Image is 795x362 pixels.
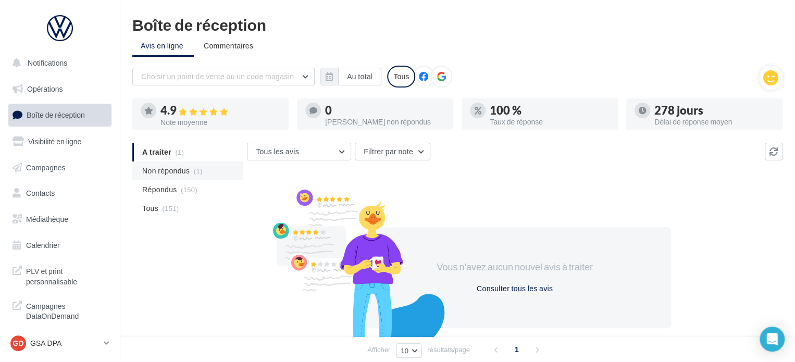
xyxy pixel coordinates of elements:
[141,72,294,81] span: Choisir un point de vente ou un code magasin
[6,295,114,326] a: Campagnes DataOnDemand
[13,338,24,348] span: GD
[6,208,114,230] a: Médiathèque
[6,78,114,100] a: Opérations
[6,52,109,74] button: Notifications
[181,185,197,194] span: (150)
[760,327,785,352] div: Open Intercom Messenger
[473,282,557,295] button: Consulter tous les avis
[387,66,415,88] div: Tous
[355,143,430,160] button: Filtrer par note
[425,260,604,274] div: Vous n'avez aucun nouvel avis à traiter
[6,131,114,153] a: Visibilité en ligne
[490,105,610,116] div: 100 %
[28,137,81,146] span: Visibilité en ligne
[28,58,67,67] span: Notifications
[204,41,253,51] span: Commentaires
[142,166,190,176] span: Non répondus
[30,338,100,348] p: GSA DPA
[26,163,66,171] span: Campagnes
[27,110,85,119] span: Boîte de réception
[396,343,421,358] button: 10
[26,215,68,223] span: Médiathèque
[325,105,445,116] div: 0
[325,118,445,126] div: [PERSON_NAME] non répondus
[26,189,55,197] span: Contacts
[8,333,111,353] a: GD GSA DPA
[6,157,114,179] a: Campagnes
[26,299,107,321] span: Campagnes DataOnDemand
[132,68,315,85] button: Choisir un point de vente ou un code magasin
[6,260,114,291] a: PLV et print personnalisable
[401,346,408,355] span: 10
[27,84,63,93] span: Opérations
[654,118,774,126] div: Délai de réponse moyen
[320,68,381,85] button: Au total
[654,105,774,116] div: 278 jours
[142,203,158,214] span: Tous
[427,345,470,355] span: résultats/page
[508,341,525,358] span: 1
[142,184,177,195] span: Répondus
[367,345,390,355] span: Afficher
[162,204,179,213] span: (151)
[338,68,381,85] button: Au total
[26,264,107,286] span: PLV et print personnalisable
[160,119,280,126] div: Note moyenne
[247,143,351,160] button: Tous les avis
[256,147,299,156] span: Tous les avis
[490,118,610,126] div: Taux de réponse
[6,234,114,256] a: Calendrier
[194,167,203,175] span: (1)
[6,182,114,204] a: Contacts
[6,104,114,126] a: Boîte de réception
[132,17,782,32] div: Boîte de réception
[26,241,60,249] span: Calendrier
[160,105,280,117] div: 4.9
